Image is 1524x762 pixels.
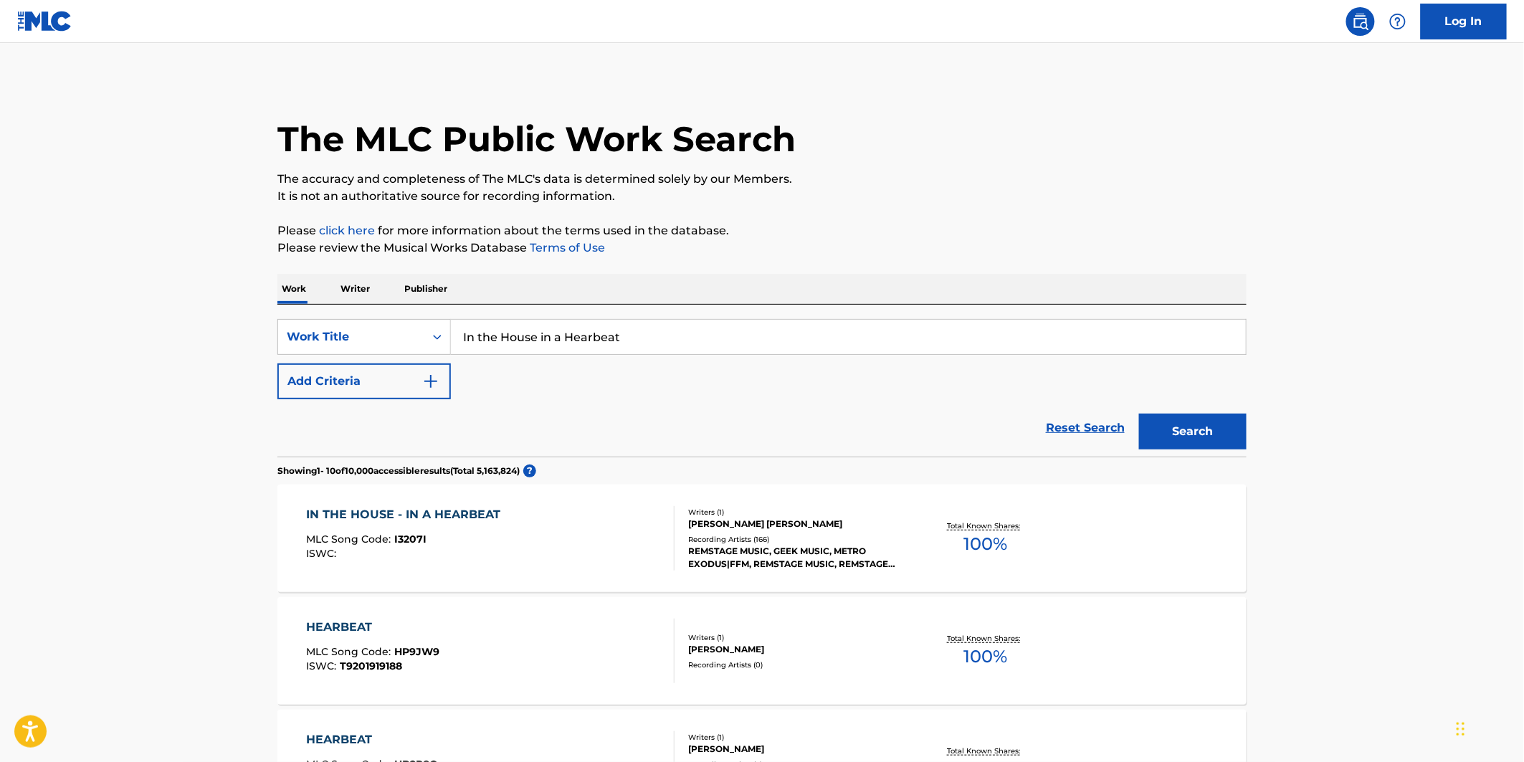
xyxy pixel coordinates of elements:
[400,274,452,304] p: Publisher
[395,533,427,546] span: I3207I
[277,118,796,161] h1: The MLC Public Work Search
[947,633,1024,644] p: Total Known Shares:
[277,465,520,477] p: Showing 1 - 10 of 10,000 accessible results (Total 5,163,824 )
[963,531,1007,557] span: 100 %
[340,659,403,672] span: T9201919188
[1421,4,1507,39] a: Log In
[688,534,905,545] div: Recording Artists ( 166 )
[688,507,905,518] div: Writers ( 1 )
[1452,693,1524,762] iframe: Chat Widget
[527,241,605,254] a: Terms of Use
[336,274,374,304] p: Writer
[1389,13,1406,30] img: help
[395,645,440,658] span: HP9JW9
[963,644,1007,670] span: 100 %
[277,597,1247,705] a: HEARBEATMLC Song Code:HP9JW9ISWC:T9201919188Writers (1)[PERSON_NAME]Recording Artists (0)Total Kn...
[277,222,1247,239] p: Please for more information about the terms used in the database.
[307,731,439,748] div: HEARBEAT
[1383,7,1412,36] div: Help
[688,518,905,530] div: [PERSON_NAME] [PERSON_NAME]
[307,533,395,546] span: MLC Song Code :
[688,743,905,756] div: [PERSON_NAME]
[277,239,1247,257] p: Please review the Musical Works Database
[277,485,1247,592] a: IN THE HOUSE - IN A HEARBEATMLC Song Code:I3207IISWC:Writers (1)[PERSON_NAME] [PERSON_NAME]Record...
[1352,13,1369,30] img: search
[947,520,1024,531] p: Total Known Shares:
[307,645,395,658] span: MLC Song Code :
[307,506,508,523] div: IN THE HOUSE - IN A HEARBEAT
[287,328,416,346] div: Work Title
[422,373,439,390] img: 9d2ae6d4665cec9f34b9.svg
[277,274,310,304] p: Work
[307,659,340,672] span: ISWC :
[277,171,1247,188] p: The accuracy and completeness of The MLC's data is determined solely by our Members.
[688,659,905,670] div: Recording Artists ( 0 )
[1457,708,1465,751] div: Drag
[688,632,905,643] div: Writers ( 1 )
[277,363,451,399] button: Add Criteria
[307,619,440,636] div: HEARBEAT
[688,643,905,656] div: [PERSON_NAME]
[1346,7,1375,36] a: Public Search
[1139,414,1247,449] button: Search
[1039,412,1132,444] a: Reset Search
[307,547,340,560] span: ISWC :
[688,545,905,571] div: REMSTAGE MUSIC, GEEK MUSIC, METRO EXODUS|FFM, REMSTAGE MUSIC, REMSTAGE MUSIC
[277,319,1247,457] form: Search Form
[523,465,536,477] span: ?
[947,746,1024,756] p: Total Known Shares:
[319,224,375,237] a: click here
[688,732,905,743] div: Writers ( 1 )
[17,11,72,32] img: MLC Logo
[277,188,1247,205] p: It is not an authoritative source for recording information.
